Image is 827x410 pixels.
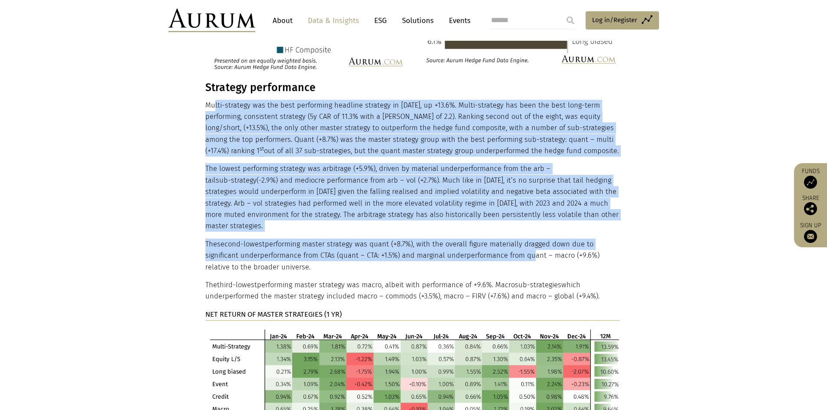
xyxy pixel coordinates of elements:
span: Log in/Register [592,15,637,25]
img: Share this post [804,202,817,215]
p: The lowest performing strategy was arbitrage (+5.9%), driven by material underperformance from th... [205,163,620,232]
div: Share [798,195,823,215]
a: Funds [798,167,823,189]
span: sub-strategies [515,281,561,289]
input: Submit [562,12,579,29]
p: Multi-strategy was the best performing headline strategy in [DATE], up +13.6%. Multi-strategy has... [205,100,620,157]
a: About [268,13,297,29]
a: Sign up [798,222,823,243]
strong: NET RETURN OF MASTER STRATEGIES (1 YR) [205,310,342,318]
img: Access Funds [804,176,817,189]
img: Sign up to our newsletter [804,230,817,243]
a: Log in/Register [586,11,659,30]
span: sub-strategy [216,176,257,184]
span: second-lowest [217,240,265,248]
span: third-lowest [217,281,257,289]
img: Aurum [168,9,255,32]
sup: st [260,145,264,152]
a: Solutions [398,13,438,29]
a: Events [445,13,471,29]
a: ESG [370,13,391,29]
p: The performing master strategy was macro, albeit with performance of +9.6%. Macro which underperf... [205,279,620,302]
p: The performing master strategy was quant (+8.7%), with the overall figure materially dragged down... [205,239,620,273]
a: Data & Insights [303,13,363,29]
h3: Strategy performance [205,81,620,94]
